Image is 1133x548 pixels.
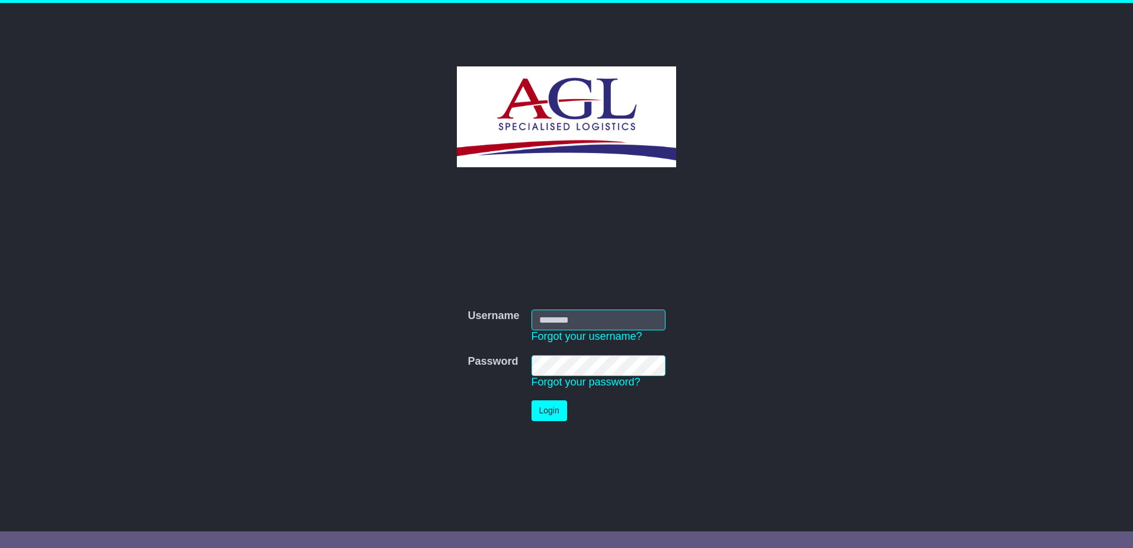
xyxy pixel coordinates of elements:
[532,376,641,388] a: Forgot your password?
[532,400,567,421] button: Login
[468,310,519,323] label: Username
[468,355,518,368] label: Password
[532,330,642,342] a: Forgot your username?
[457,66,676,167] img: AGL SPECIALISED LOGISTICS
